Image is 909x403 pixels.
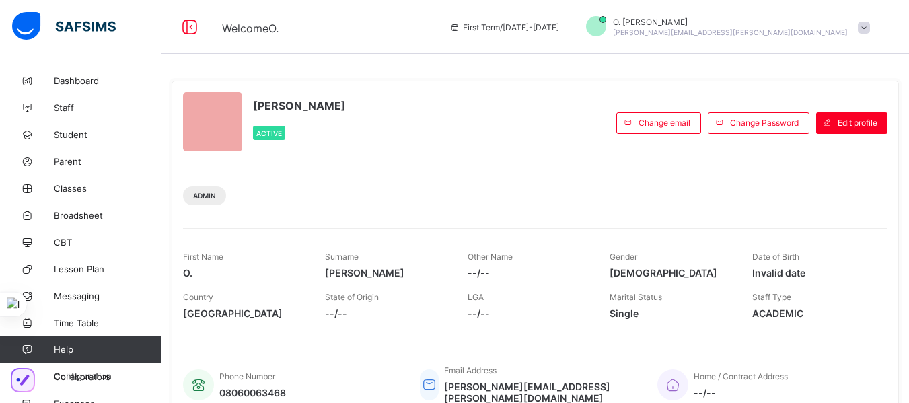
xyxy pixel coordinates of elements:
[752,307,874,319] span: ACADEMIC
[639,118,690,128] span: Change email
[325,307,447,319] span: --/--
[610,267,731,279] span: [DEMOGRAPHIC_DATA]
[54,264,161,274] span: Lesson Plan
[219,387,286,398] span: 08060063468
[219,371,275,381] span: Phone Number
[752,252,799,262] span: Date of Birth
[54,318,161,328] span: Time Table
[54,291,161,301] span: Messaging
[468,267,589,279] span: --/--
[193,192,216,200] span: Admin
[54,237,161,248] span: CBT
[183,292,213,302] span: Country
[694,387,788,398] span: --/--
[838,118,877,128] span: Edit profile
[449,22,559,32] span: session/term information
[613,28,848,36] span: [PERSON_NAME][EMAIL_ADDRESS][PERSON_NAME][DOMAIN_NAME]
[468,252,513,262] span: Other Name
[444,365,497,375] span: Email Address
[54,344,161,355] span: Help
[54,210,161,221] span: Broadsheet
[610,292,662,302] span: Marital Status
[183,252,223,262] span: First Name
[183,267,305,279] span: O.
[468,292,484,302] span: LGA
[54,75,161,86] span: Dashboard
[54,102,161,113] span: Staff
[325,267,447,279] span: [PERSON_NAME]
[752,267,874,279] span: Invalid date
[325,252,359,262] span: Surname
[12,12,116,40] img: safsims
[610,307,731,319] span: Single
[730,118,799,128] span: Change Password
[752,292,791,302] span: Staff Type
[610,252,637,262] span: Gender
[468,307,589,319] span: --/--
[54,156,161,167] span: Parent
[573,16,877,38] div: O.Ajayi
[54,183,161,194] span: Classes
[54,371,161,381] span: Configuration
[54,129,161,140] span: Student
[253,99,346,112] span: [PERSON_NAME]
[183,307,305,319] span: [GEOGRAPHIC_DATA]
[222,22,279,35] span: Welcome O.
[256,129,282,137] span: Active
[694,371,788,381] span: Home / Contract Address
[325,292,379,302] span: State of Origin
[613,17,848,27] span: O. [PERSON_NAME]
